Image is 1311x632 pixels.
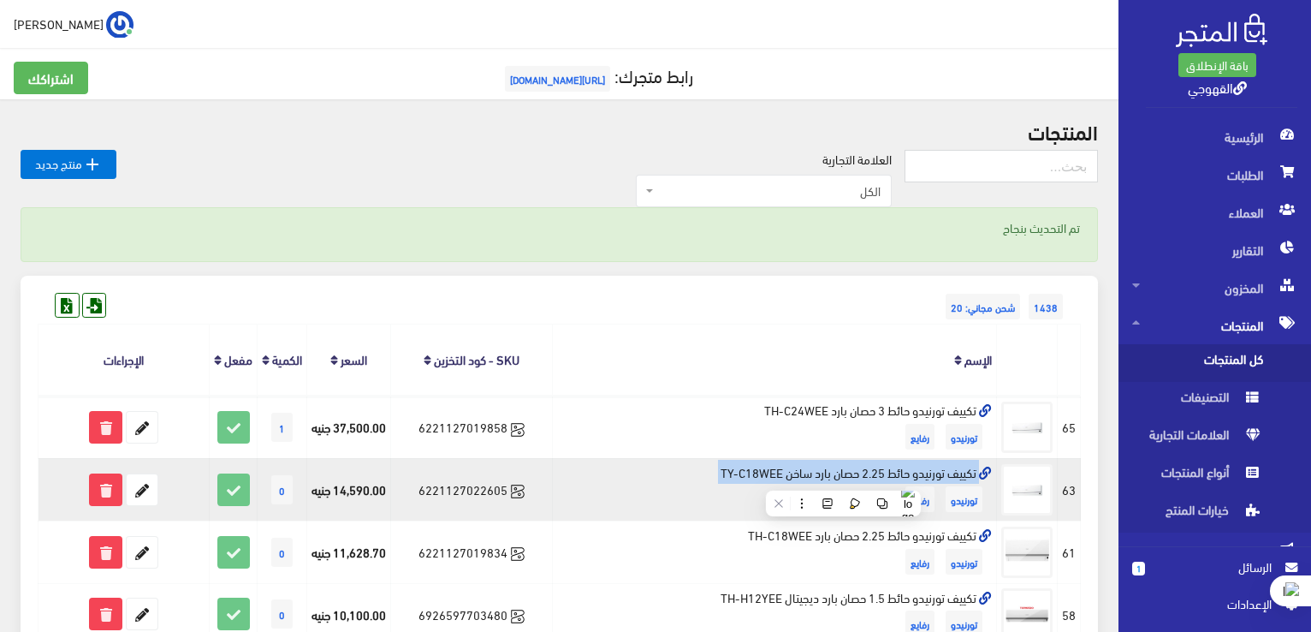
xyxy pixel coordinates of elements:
[391,521,553,583] td: 6221127019834
[14,62,88,94] a: اشتراكك
[1132,118,1297,156] span: الرئيسية
[391,458,553,521] td: 6221127022605
[1118,118,1311,156] a: الرئيسية
[1058,396,1081,458] td: 65
[501,59,693,91] a: رابط متجرك:[URL][DOMAIN_NAME]
[511,423,525,437] svg: Synced with Zoho Books
[1001,464,1053,516] img: tkyyf-tornydo-hayt-225-hsan-bard-sakhn-ty-c18wee.jpg
[946,486,982,512] span: تورنيدو
[1118,269,1311,307] a: المخزون
[1132,533,1297,570] span: التسويق
[1132,307,1297,344] span: المنتجات
[271,475,293,504] span: 0
[1132,156,1297,194] span: الطلبات
[1118,420,1311,457] a: العلامات التجارية
[1132,420,1262,457] span: العلامات التجارية
[657,182,881,200] span: الكل
[434,347,519,371] a: SKU - كود التخزين
[224,347,252,371] a: مفعل
[1058,521,1081,583] td: 61
[307,396,391,458] td: 37,500.00 جنيه
[1132,557,1297,594] a: 1 الرسائل
[271,413,293,442] span: 1
[511,547,525,561] svg: Synced with Zoho Books
[1132,495,1262,533] span: خيارات المنتج
[1132,457,1262,495] span: أنواع المنتجات
[307,458,391,521] td: 14,590.00 جنيه
[905,549,934,575] span: رفايع
[39,325,210,396] th: الإجراءات
[1132,231,1297,269] span: التقارير
[14,10,133,38] a: ... [PERSON_NAME]
[1058,458,1081,521] td: 63
[391,396,553,458] td: 6221127019858
[553,396,997,458] td: تكييف تورنيدو حائط 3 حصان بارد TH-C24WEE
[505,66,610,92] span: [URL][DOMAIN_NAME]
[271,538,293,567] span: 0
[822,150,892,169] label: العلامة التجارية
[553,458,997,521] td: تكييف تورنيدو حائط 2.25 حصان بارد ساخن TY-C18WEE
[1132,269,1297,307] span: المخزون
[21,120,1098,142] h2: المنتجات
[1176,14,1267,47] img: .
[1118,156,1311,194] a: الطلبات
[1118,495,1311,533] a: خيارات المنتج
[21,150,116,179] a: منتج جديد
[1118,307,1311,344] a: المنتجات
[636,175,892,207] span: الكل
[307,521,391,583] td: 11,628.70 جنيه
[1178,53,1256,77] a: باقة الإنطلاق
[1001,402,1053,453] img: tkyyf-tornydo-hayt-3-hsan-bard-th-c24wee.jpg
[82,154,103,175] i: 
[1118,231,1311,269] a: التقارير
[1118,194,1311,231] a: العملاء
[106,11,133,39] img: ...
[946,294,1020,319] span: شحن مجاني: 20
[1188,75,1247,99] a: القهوجي
[14,13,104,34] span: [PERSON_NAME]
[1132,344,1262,382] span: كل المنتجات
[1118,457,1311,495] a: أنواع المنتجات
[1118,382,1311,420] a: التصنيفات
[905,486,934,512] span: رفايع
[553,521,997,583] td: تكييف تورنيدو حائط 2.25 حصان بارد TH-C18WEE
[511,485,525,498] svg: Synced with Zoho Books
[271,599,293,629] span: 0
[905,424,934,450] span: رفايع
[1001,527,1053,578] img: tkyyf-tornydo-hayt-225-hsan-bard-th-c18wee.jpg
[1159,557,1272,576] span: الرسائل
[1146,594,1271,613] span: اﻹعدادات
[1118,344,1311,382] a: كل المنتجات
[1132,382,1262,420] span: التصنيفات
[511,610,525,623] svg: Synced with Zoho Books
[946,424,982,450] span: تورنيدو
[1132,562,1145,575] span: 1
[1029,294,1063,319] span: 1438
[1132,594,1297,622] a: اﻹعدادات
[905,150,1098,182] input: بحث...
[946,549,982,575] span: تورنيدو
[1132,194,1297,231] span: العملاء
[272,347,302,371] a: الكمية
[39,218,1080,237] p: تم التحديث بنجاح
[964,347,992,371] a: الإسم
[341,347,367,371] a: السعر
